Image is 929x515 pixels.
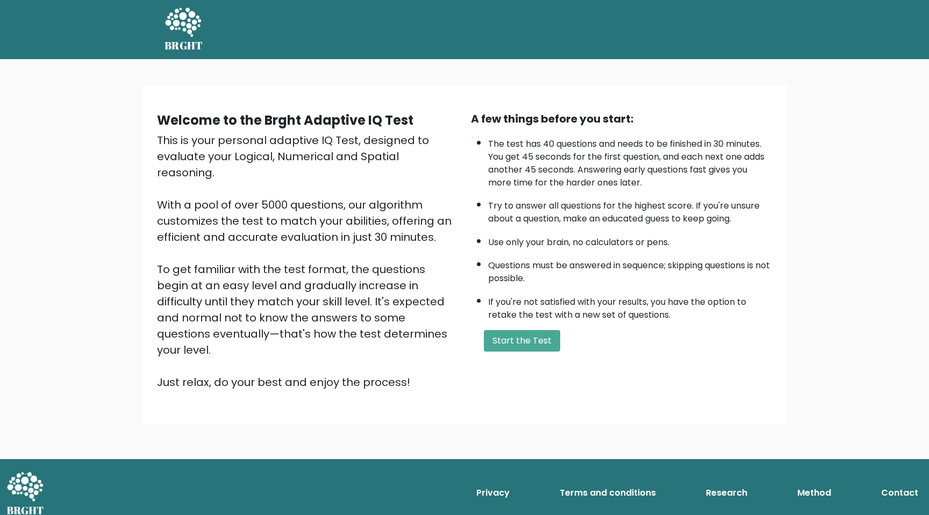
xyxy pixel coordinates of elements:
b: Welcome to the Brght Adaptive IQ Test [157,111,413,129]
a: Method [793,482,835,504]
a: Privacy [472,482,514,504]
div: A few things before you start: [471,111,772,127]
a: Research [702,482,752,504]
a: BRGHT [165,4,203,55]
li: If you're not satisfied with your results, you have the option to retake the test with a new set ... [488,290,772,321]
li: Try to answer all questions for the highest score. If you're unsure about a question, make an edu... [488,194,772,225]
h5: BRGHT [165,39,203,52]
div: This is your personal adaptive IQ Test, designed to evaluate your Logical, Numerical and Spatial ... [157,132,458,390]
li: Use only your brain, no calculators or pens. [488,231,772,249]
button: Start the Test [484,330,560,352]
li: Questions must be answered in sequence; skipping questions is not possible. [488,254,772,285]
a: Contact [877,482,923,504]
a: Terms and conditions [555,482,660,504]
li: The test has 40 questions and needs to be finished in 30 minutes. You get 45 seconds for the firs... [488,132,772,189]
